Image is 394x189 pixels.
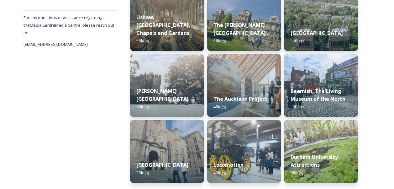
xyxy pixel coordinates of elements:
span: 4 file(s) [213,104,226,110]
strong: Locomotion [213,161,244,168]
span: 4 file(s) [213,170,226,175]
strong: [GEOGRAPHIC_DATA] [290,30,343,36]
strong: [GEOGRAPHIC_DATA] [136,161,189,168]
span: 10 file(s) [290,38,305,44]
strong: The Auckland Project [213,95,267,102]
img: botanic%2520garden%2520%287%29.JPG [284,120,358,183]
span: For any questions or assistance regarding the Media Centre Media Centre, please reach out to: [24,15,114,35]
strong: The [PERSON_NAME][GEOGRAPHIC_DATA] [213,22,266,36]
img: locomotion_118.jpg [207,120,281,183]
strong: Ushaw, [GEOGRAPHIC_DATA], Chapels and Gardens [136,14,190,36]
strong: Durham University Attractions [290,154,338,168]
strong: [PERSON_NAME][GEOGRAPHIC_DATA] [136,88,189,102]
img: Beamish%2520Museum%2520%2844%29.jpg [284,54,358,117]
span: 13 file(s) [290,104,305,110]
span: [EMAIL_ADDRESS][DOMAIN_NAME] [24,41,88,47]
span: 5 file(s) [213,38,226,44]
span: 3 file(s) [136,170,149,175]
img: Auckland%2520Tower%2520The%2520Auckland%2520Project%2520%286%29.jpg [207,54,281,117]
span: 6 file(s) [290,170,303,175]
img: raby_castle_081.jpg [130,54,204,117]
strong: Beamish, The Living Museum of the North [290,88,345,102]
img: Durham%2520Castle%2520%2813%29.jpg [130,120,204,183]
span: 5 file(s) [136,38,149,44]
span: 9 file(s) [136,104,149,110]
